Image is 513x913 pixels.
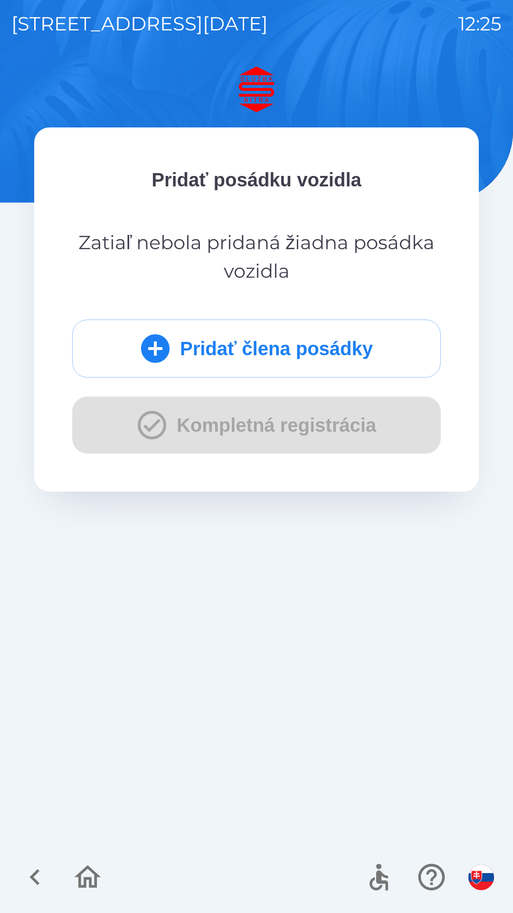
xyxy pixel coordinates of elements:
p: Zatiaľ nebola pridaná žiadna posádka vozidla [72,228,441,285]
p: 12:25 [458,10,502,38]
img: sk flag [468,864,494,890]
p: Pridať posádku vozidla [72,165,441,194]
img: Logo [34,67,479,112]
button: Pridať člena posádky [72,320,441,378]
p: [STREET_ADDRESS][DATE] [11,10,268,38]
